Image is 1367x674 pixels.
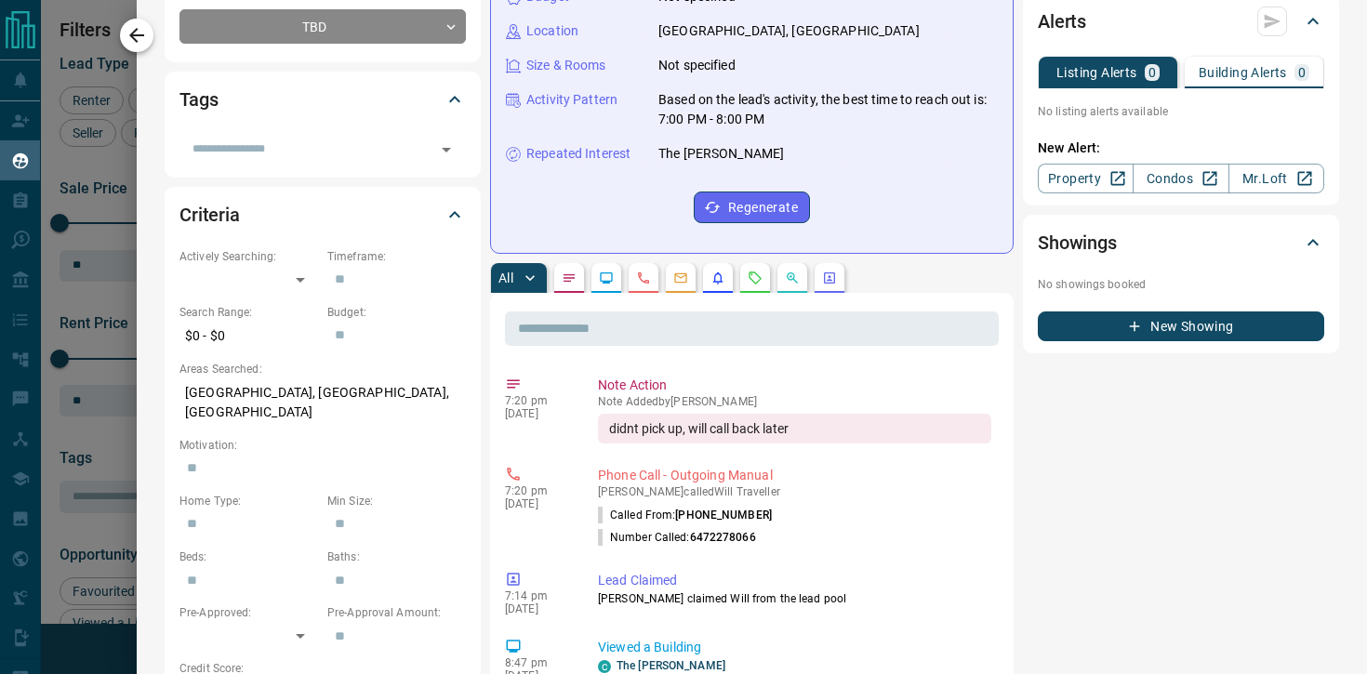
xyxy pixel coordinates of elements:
p: [DATE] [505,602,570,615]
div: condos.ca [598,660,611,673]
p: Location [526,21,578,41]
svg: Requests [748,271,763,285]
a: Mr.Loft [1228,164,1324,193]
button: Regenerate [694,192,810,223]
p: Timeframe: [327,248,466,265]
p: 0 [1148,66,1156,79]
span: [PHONE_NUMBER] [675,509,772,522]
p: Activity Pattern [526,90,617,110]
h2: Criteria [179,200,240,230]
button: Open [433,137,459,163]
p: Budget: [327,304,466,321]
button: New Showing [1038,311,1324,341]
div: didnt pick up, will call back later [598,414,991,443]
div: TBD [179,9,466,44]
svg: Lead Browsing Activity [599,271,614,285]
p: Note Action [598,376,991,395]
div: Showings [1038,220,1324,265]
div: Tags [179,77,466,122]
svg: Emails [673,271,688,285]
p: [GEOGRAPHIC_DATA], [GEOGRAPHIC_DATA], [GEOGRAPHIC_DATA] [179,377,466,428]
p: Min Size: [327,493,466,509]
p: [DATE] [505,497,570,510]
p: Actively Searching: [179,248,318,265]
p: Pre-Approved: [179,604,318,621]
p: No showings booked [1038,276,1324,293]
p: Search Range: [179,304,318,321]
p: Not specified [658,56,736,75]
p: [PERSON_NAME] called Will Traveller [598,485,991,498]
p: Areas Searched: [179,361,466,377]
p: [GEOGRAPHIC_DATA], [GEOGRAPHIC_DATA] [658,21,920,41]
svg: Calls [636,271,651,285]
h2: Showings [1038,228,1117,258]
span: 6472278066 [690,531,756,544]
p: Viewed a Building [598,638,991,657]
p: New Alert: [1038,139,1324,158]
h2: Alerts [1038,7,1086,36]
p: Beds: [179,548,318,565]
a: Condos [1133,164,1228,193]
div: Criteria [179,192,466,237]
p: Baths: [327,548,466,565]
p: Number Called: [598,529,756,546]
p: No listing alerts available [1038,103,1324,120]
svg: Opportunities [785,271,800,285]
p: Listing Alerts [1056,66,1137,79]
p: 7:14 pm [505,589,570,602]
p: Phone Call - Outgoing Manual [598,466,991,485]
p: Called From: [598,507,772,523]
p: All [498,271,513,284]
svg: Notes [562,271,577,285]
p: $0 - $0 [179,321,318,351]
p: Motivation: [179,437,466,454]
p: Lead Claimed [598,571,991,590]
p: 8:47 pm [505,656,570,669]
svg: Agent Actions [822,271,837,285]
svg: Listing Alerts [710,271,725,285]
p: 7:20 pm [505,394,570,407]
p: Size & Rooms [526,56,606,75]
p: Based on the lead's activity, the best time to reach out is: 7:00 PM - 8:00 PM [658,90,998,129]
h2: Tags [179,85,218,114]
p: 0 [1298,66,1306,79]
p: 7:20 pm [505,484,570,497]
p: Note Added by [PERSON_NAME] [598,395,991,408]
p: The [PERSON_NAME] [658,144,784,164]
p: Home Type: [179,493,318,509]
p: Repeated Interest [526,144,630,164]
a: The [PERSON_NAME] [617,659,725,672]
a: Property [1038,164,1134,193]
p: [PERSON_NAME] claimed Will from the lead pool [598,590,991,607]
p: Pre-Approval Amount: [327,604,466,621]
p: [DATE] [505,407,570,420]
p: Building Alerts [1199,66,1287,79]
